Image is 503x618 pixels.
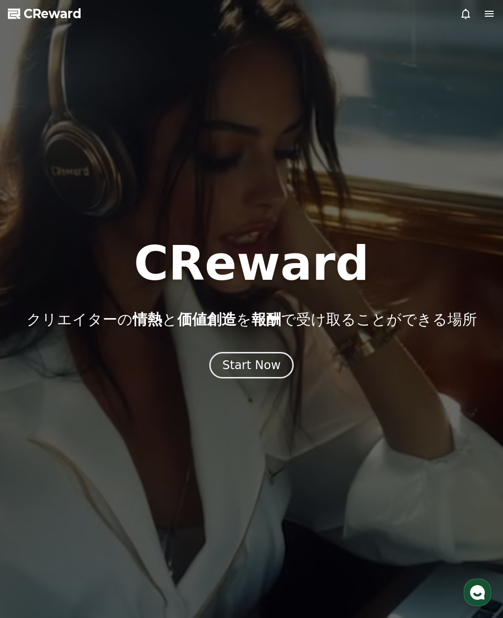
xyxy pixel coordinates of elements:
[24,33,56,38] a: Settings
[177,311,236,328] span: 価値創造
[27,311,477,328] p: クリエイターの と を で受け取ることができる場所
[24,6,82,22] span: CReward
[223,357,281,373] div: Start Now
[209,362,294,371] a: Start Now
[251,311,281,328] span: 報酬
[12,7,27,13] span: Home
[134,240,369,287] h1: CReward
[36,33,56,38] span: Settings
[133,311,162,328] span: 情熱
[8,6,82,22] a: CReward
[209,352,294,378] button: Start Now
